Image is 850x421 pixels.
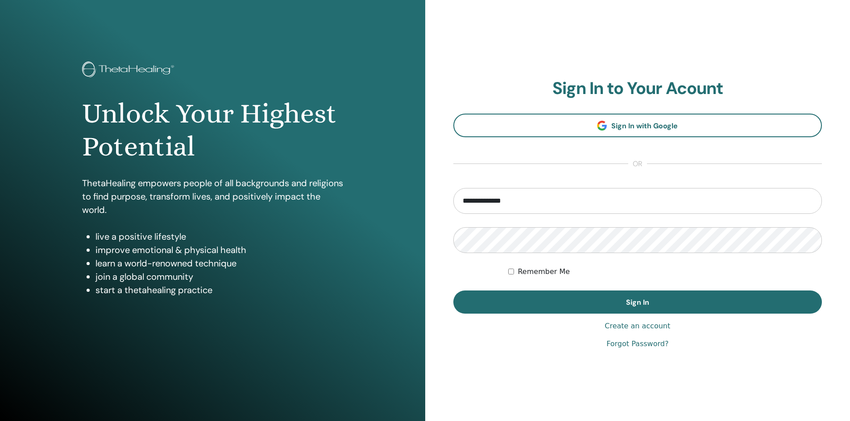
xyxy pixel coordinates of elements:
[605,321,670,331] a: Create an account
[95,230,343,243] li: live a positive lifestyle
[95,257,343,270] li: learn a world-renowned technique
[82,176,343,217] p: ThetaHealing empowers people of all backgrounds and religions to find purpose, transform lives, a...
[628,159,647,169] span: or
[453,78,822,99] h2: Sign In to Your Acount
[626,298,649,307] span: Sign In
[606,339,668,349] a: Forgot Password?
[518,266,570,277] label: Remember Me
[95,243,343,257] li: improve emotional & physical health
[95,270,343,283] li: join a global community
[453,290,822,314] button: Sign In
[453,114,822,137] a: Sign In with Google
[508,266,822,277] div: Keep me authenticated indefinitely or until I manually logout
[82,97,343,163] h1: Unlock Your Highest Potential
[611,121,678,131] span: Sign In with Google
[95,283,343,297] li: start a thetahealing practice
